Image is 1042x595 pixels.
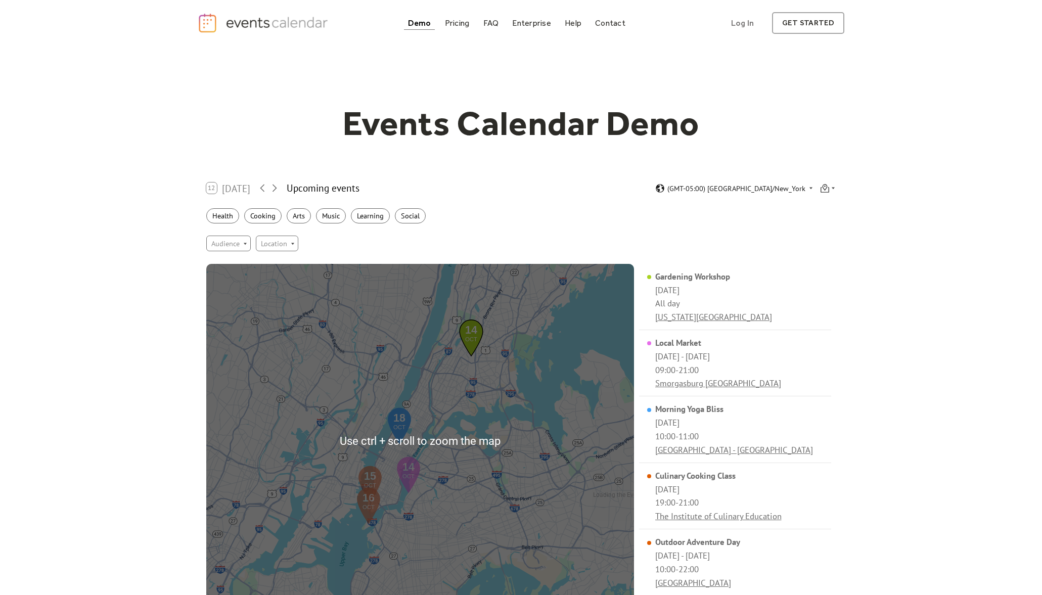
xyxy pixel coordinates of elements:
a: Contact [591,16,629,30]
h1: Events Calendar Demo [327,103,715,144]
div: Loading the Events Calendar... [420,491,848,498]
div: Demo [408,20,431,26]
a: Demo [404,16,435,30]
div: FAQ [483,20,499,26]
a: Enterprise [508,16,555,30]
div: Pricing [445,20,470,26]
div: Enterprise [512,20,551,26]
a: Help [561,16,585,30]
div: Contact [595,20,625,26]
a: Log In [721,12,764,34]
a: home [198,13,331,33]
a: FAQ [479,16,503,30]
div: Help [565,20,581,26]
a: get started [772,12,844,34]
a: Pricing [441,16,474,30]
